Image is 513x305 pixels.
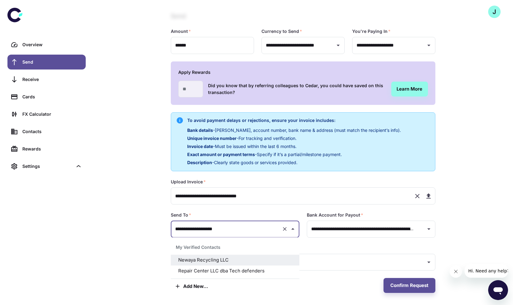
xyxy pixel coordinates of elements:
label: Currency to Send [261,28,302,34]
a: Send [7,55,86,70]
iframe: Button to launch messaging window [488,280,508,300]
label: Amount [171,28,191,34]
p: - Specify if it’s a partial/milestone payment. [187,151,401,158]
button: Open [424,258,433,267]
span: Unique invoice number [187,136,237,141]
label: Upload Invoice [171,179,206,185]
p: - Must be issued within the last 6 months. [187,143,401,150]
a: Overview [7,37,86,52]
li: Newaya Recycling LLC [171,255,299,266]
label: Bank Account for Payout [307,212,363,218]
label: You're Paying In [352,28,391,34]
button: Confirm Request [384,278,435,293]
p: - For tracking and verification. [187,135,401,142]
button: Close [288,225,297,233]
a: Receive [7,72,86,87]
label: Send To [171,212,191,218]
div: Receive [22,76,82,83]
li: Repair Center LLC dba Tech defenders [171,265,299,276]
button: Open [424,225,433,233]
span: Description [187,160,212,165]
div: My Verified Contacts [171,240,299,255]
h6: Did you know that by referring colleagues to Cedar, you could have saved on this transaction? [208,82,386,96]
button: J [488,6,501,18]
a: Rewards [7,141,86,156]
iframe: Close message [450,265,462,278]
div: Contacts [22,128,82,135]
div: Cards [22,93,82,100]
div: Overview [22,41,82,48]
div: Rewards [22,146,82,152]
div: Send [22,59,82,65]
h6: Apply Rewards [178,69,428,76]
span: Exact amount or payment terms [187,152,255,157]
a: Cards [7,89,86,104]
button: Clear [280,225,289,233]
a: FX Calculator [7,107,86,122]
span: Hi. Need any help? [4,4,45,9]
a: Learn More [391,82,428,96]
span: Invoice date [187,144,213,149]
iframe: Message from company [465,264,508,278]
div: FX Calculator [22,111,82,118]
a: Contacts [7,124,86,139]
p: - Clearly state goods or services provided. [187,159,401,166]
span: Bank details [187,128,213,133]
button: Open [334,41,343,50]
h6: To avoid payment delays or rejections, ensure your invoice includes: [187,117,401,124]
button: Add new... [171,279,299,294]
div: Settings [22,163,73,170]
button: Open [424,41,433,50]
p: - [PERSON_NAME], account number, bank name & address (must match the recipient’s info). [187,127,401,134]
div: Settings [7,159,86,174]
